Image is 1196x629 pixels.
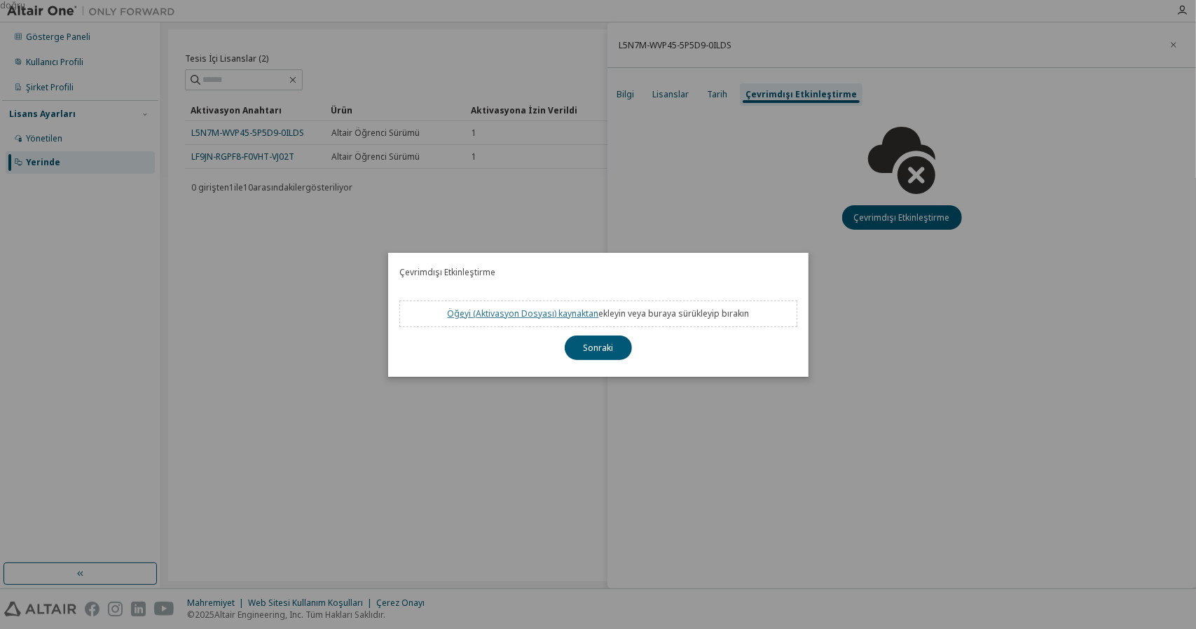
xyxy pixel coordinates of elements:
[554,307,598,319] font: ) kaynaktan
[583,341,613,353] font: Sonraki
[447,307,476,319] font: Öğeyi (
[399,266,495,278] font: Çevrimdışı Etkinleştirme
[476,307,554,319] font: Aktivasyon Dosyası
[598,307,749,319] font: ekleyin veya buraya sürükleyip bırakın
[565,336,632,360] button: Sonraki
